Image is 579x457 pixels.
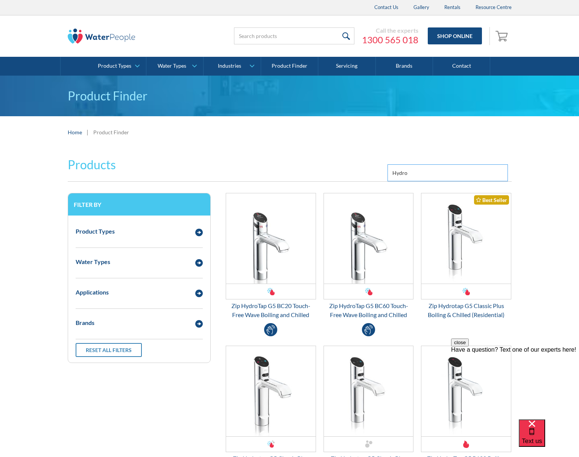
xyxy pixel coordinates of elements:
[324,301,414,319] div: Zip HydroTap G5 BC60 Touch-Free Wave Boiling and Chilled
[158,63,186,69] div: Water Types
[146,57,203,76] a: Water Types
[218,63,241,69] div: Industries
[226,193,316,284] img: Zip HydroTap G5 BC20 Touch-Free Wave Boiling and Chilled
[362,34,418,46] a: 1300 565 018
[451,339,579,429] iframe: podium webchat widget prompt
[324,346,413,436] img: Zip Hydrotap G5 Classic Plus Chilled & Sparkling (Residential)
[433,57,490,76] a: Contact
[98,63,131,69] div: Product Types
[76,227,115,236] div: Product Types
[362,27,418,34] div: Call the experts
[86,128,90,137] div: |
[494,27,512,45] a: Open empty cart
[421,193,511,284] img: Zip Hydrotap G5 Classic Plus Boiling & Chilled (Residential)
[68,156,116,174] h2: Products
[68,87,512,105] h1: Product Finder
[519,419,579,457] iframe: podium webchat widget bubble
[204,57,260,76] a: Industries
[421,346,511,436] img: Zip HydroTap G5 B100 Boiling Only
[76,257,110,266] div: Water Types
[388,164,508,181] input: Search by keyword
[68,29,135,44] img: The Water People
[76,288,109,297] div: Applications
[68,128,82,136] a: Home
[261,57,318,76] a: Product Finder
[428,27,482,44] a: Shop Online
[226,301,316,319] div: Zip HydroTap G5 BC20 Touch-Free Wave Boiling and Chilled
[89,57,146,76] a: Product Types
[324,193,413,284] img: Zip HydroTap G5 BC60 Touch-Free Wave Boiling and Chilled
[324,193,414,319] a: Zip HydroTap G5 BC60 Touch-Free Wave Boiling and ChilledZip HydroTap G5 BC60 Touch-Free Wave Boil...
[421,301,511,319] div: Zip Hydrotap G5 Classic Plus Boiling & Chilled (Residential)
[76,318,94,327] div: Brands
[421,193,511,319] a: Zip Hydrotap G5 Classic Plus Boiling & Chilled (Residential)Best SellerZip Hydrotap G5 Classic Pl...
[226,193,316,319] a: Zip HydroTap G5 BC20 Touch-Free Wave Boiling and ChilledZip HydroTap G5 BC20 Touch-Free Wave Boil...
[93,128,129,136] div: Product Finder
[376,57,433,76] a: Brands
[495,30,510,42] img: shopping cart
[74,201,205,208] h3: Filter by
[474,195,509,205] div: Best Seller
[318,57,375,76] a: Servicing
[226,346,316,436] img: Zip Hydrotap G5 Classic Plus Boiling, Chilled & Sparkling (Residential)
[234,27,354,44] input: Search products
[76,343,142,357] a: Reset all filters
